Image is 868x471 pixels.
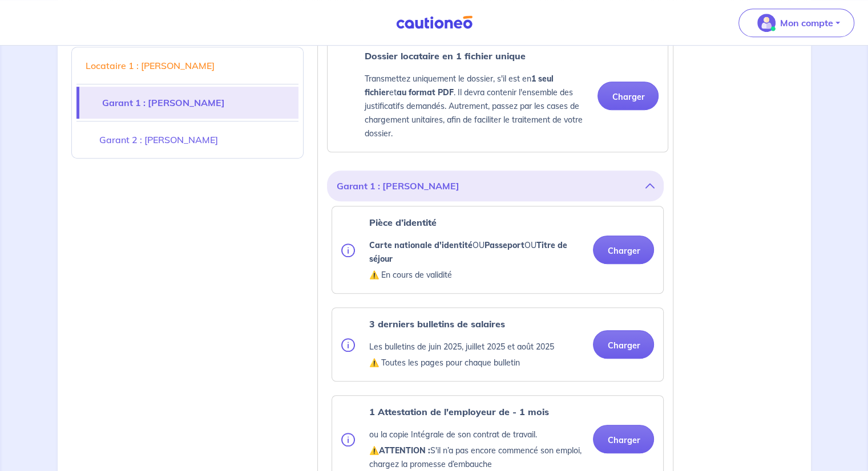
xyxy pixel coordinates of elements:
[332,307,664,381] div: categoryName: pay-slip, userCategory: cdi-without-trial
[593,425,654,453] button: Charger
[597,82,659,110] button: Charger
[391,15,477,30] img: Cautioneo
[378,445,430,456] strong: ATTENTION :
[593,330,654,359] button: Charger
[364,50,525,62] strong: Dossier locataire en 1 fichier unique
[327,39,668,152] div: categoryName: profile, userCategory: student
[341,243,355,257] img: info.svg
[396,87,453,98] strong: au format PDF
[332,206,664,294] div: categoryName: national-id, userCategory: cdi-without-trial
[738,9,854,37] button: illu_account_valid_menu.svgMon compte
[336,175,655,197] button: Garant 1 : [PERSON_NAME]
[369,428,584,441] p: ou la copie Intégrale de son contrat de travail.
[79,87,299,119] a: Garant 1 : [PERSON_NAME]
[341,433,355,446] img: info.svg
[484,240,524,250] strong: Passeport
[757,14,776,32] img: illu_account_valid_menu.svg
[369,340,554,354] p: Les bulletins de juin 2025, juillet 2025 et août 2025
[76,50,299,82] a: Locataire 1 : [PERSON_NAME]
[369,217,436,228] strong: Pièce d’identité
[341,338,355,352] img: info.svg
[369,406,548,417] strong: 1 Attestation de l'employeur de - 1 mois
[369,444,584,471] p: ⚠️ S'il n’a pas encore commencé son emploi, chargez la promesse d’embauche
[369,240,472,250] strong: Carte nationale d'identité
[780,16,833,30] p: Mon compte
[369,268,584,282] p: ⚠️ En cours de validité
[369,318,504,330] strong: 3 derniers bulletins de salaires
[369,356,554,370] p: ⚠️ Toutes les pages pour chaque bulletin
[364,72,588,140] p: Transmettez uniquement le dossier, s'il est en et . Il devra contenir l'ensemble des justificatif...
[593,235,654,264] button: Charger
[369,238,584,266] p: OU OU
[76,124,299,156] a: Garant 2 : [PERSON_NAME]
